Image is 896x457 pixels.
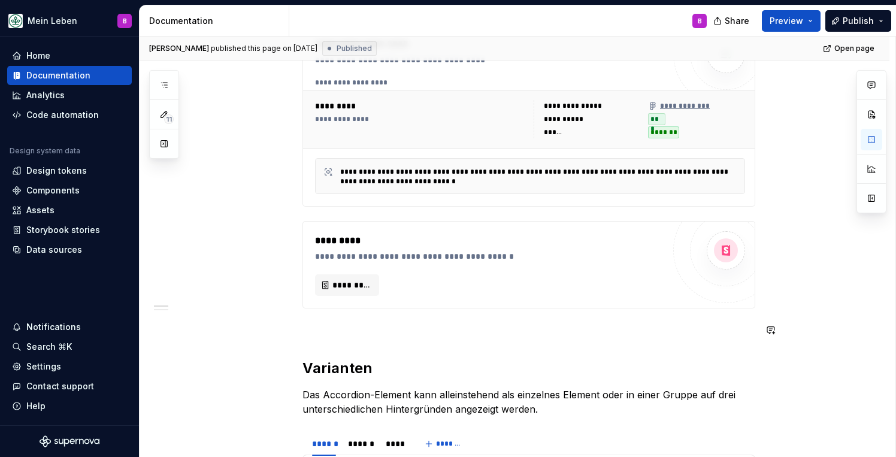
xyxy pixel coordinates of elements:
[834,44,874,53] span: Open page
[698,16,702,26] div: B
[26,380,94,392] div: Contact support
[707,10,757,32] button: Share
[26,321,81,333] div: Notifications
[7,337,132,356] button: Search ⌘K
[843,15,874,27] span: Publish
[164,114,174,124] span: 11
[123,16,127,26] div: B
[26,109,99,121] div: Code automation
[7,46,132,65] a: Home
[825,10,891,32] button: Publish
[7,161,132,180] a: Design tokens
[725,15,749,27] span: Share
[7,377,132,396] button: Contact support
[26,400,46,412] div: Help
[149,44,209,53] span: [PERSON_NAME]
[2,8,137,34] button: Mein LebenB
[26,204,55,216] div: Assets
[26,361,61,373] div: Settings
[7,181,132,200] a: Components
[26,341,72,353] div: Search ⌘K
[26,50,50,62] div: Home
[7,220,132,240] a: Storybook stories
[26,224,100,236] div: Storybook stories
[7,105,132,125] a: Code automation
[26,184,80,196] div: Components
[10,146,80,156] div: Design system data
[7,201,132,220] a: Assets
[149,15,284,27] div: Documentation
[26,165,87,177] div: Design tokens
[26,69,90,81] div: Documentation
[7,397,132,416] button: Help
[7,66,132,85] a: Documentation
[211,44,317,53] div: published this page on [DATE]
[302,388,755,416] p: Das Accordion-Element kann alleinstehend als einzelnes Element oder in einer Gruppe auf drei unte...
[26,89,65,101] div: Analytics
[337,44,372,53] span: Published
[7,317,132,337] button: Notifications
[40,435,99,447] svg: Supernova Logo
[7,357,132,376] a: Settings
[7,86,132,105] a: Analytics
[819,40,880,57] a: Open page
[8,14,23,28] img: df5db9ef-aba0-4771-bf51-9763b7497661.png
[26,244,82,256] div: Data sources
[302,359,755,378] h2: Varianten
[28,15,77,27] div: Mein Leben
[770,15,803,27] span: Preview
[7,240,132,259] a: Data sources
[762,10,821,32] button: Preview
